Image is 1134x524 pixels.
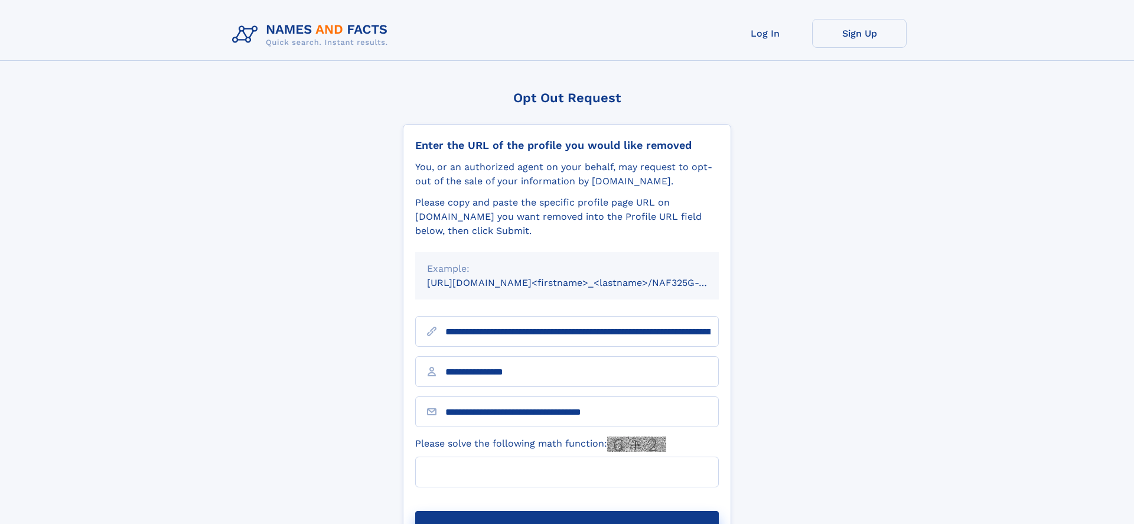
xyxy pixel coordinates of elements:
[718,19,812,48] a: Log In
[415,139,719,152] div: Enter the URL of the profile you would like removed
[415,437,666,452] label: Please solve the following math function:
[415,196,719,238] div: Please copy and paste the specific profile page URL on [DOMAIN_NAME] you want removed into the Pr...
[812,19,907,48] a: Sign Up
[415,160,719,188] div: You, or an authorized agent on your behalf, may request to opt-out of the sale of your informatio...
[403,90,731,105] div: Opt Out Request
[427,262,707,276] div: Example:
[427,277,741,288] small: [URL][DOMAIN_NAME]<firstname>_<lastname>/NAF325G-xxxxxxxx
[227,19,397,51] img: Logo Names and Facts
